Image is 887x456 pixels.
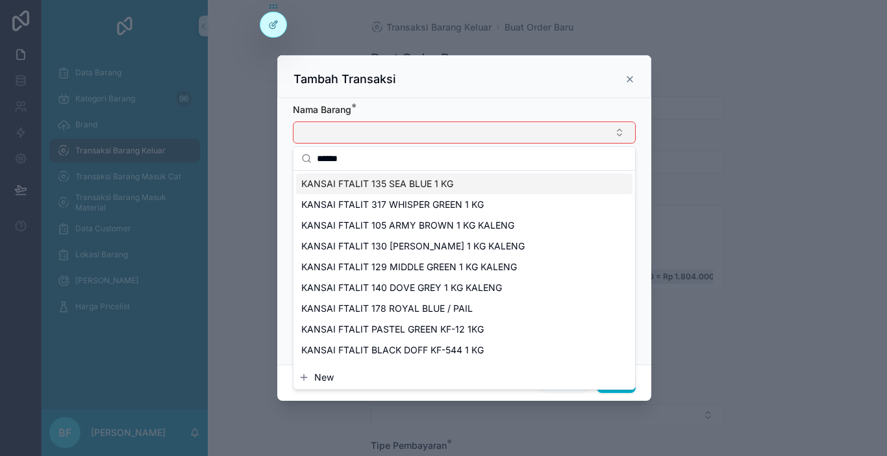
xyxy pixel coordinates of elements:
[301,364,473,377] span: KANSAI FTALIT 310 JADE 1 KG KALENG
[301,260,517,273] span: KANSAI FTALIT 129 MIDDLE GREEN 1 KG KALENG
[294,171,635,366] div: Suggestions
[293,104,351,115] span: Nama Barang
[301,177,453,190] span: KANSAI FTALIT 135 SEA BLUE 1 KG
[301,344,484,357] span: KANSAI FTALIT BLACK DOFF KF-544 1 KG
[294,71,396,87] h3: Tambah Transaksi
[314,371,334,384] span: New
[301,240,525,253] span: KANSAI FTALIT 130 [PERSON_NAME] 1 KG KALENG
[301,198,484,211] span: KANSAI FTALIT 317 WHISPER GREEN 1 KG
[301,219,514,232] span: KANSAI FTALIT 105 ARMY BROWN 1 KG KALENG
[301,302,473,315] span: KANSAI FTALIT 178 ROYAL BLUE / PAIL
[293,121,636,144] button: Select Button
[301,281,502,294] span: KANSAI FTALIT 140 DOVE GREY 1 KG KALENG
[299,371,630,384] button: New
[301,323,484,336] span: KANSAI FTALIT PASTEL GREEN KF-12 1KG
